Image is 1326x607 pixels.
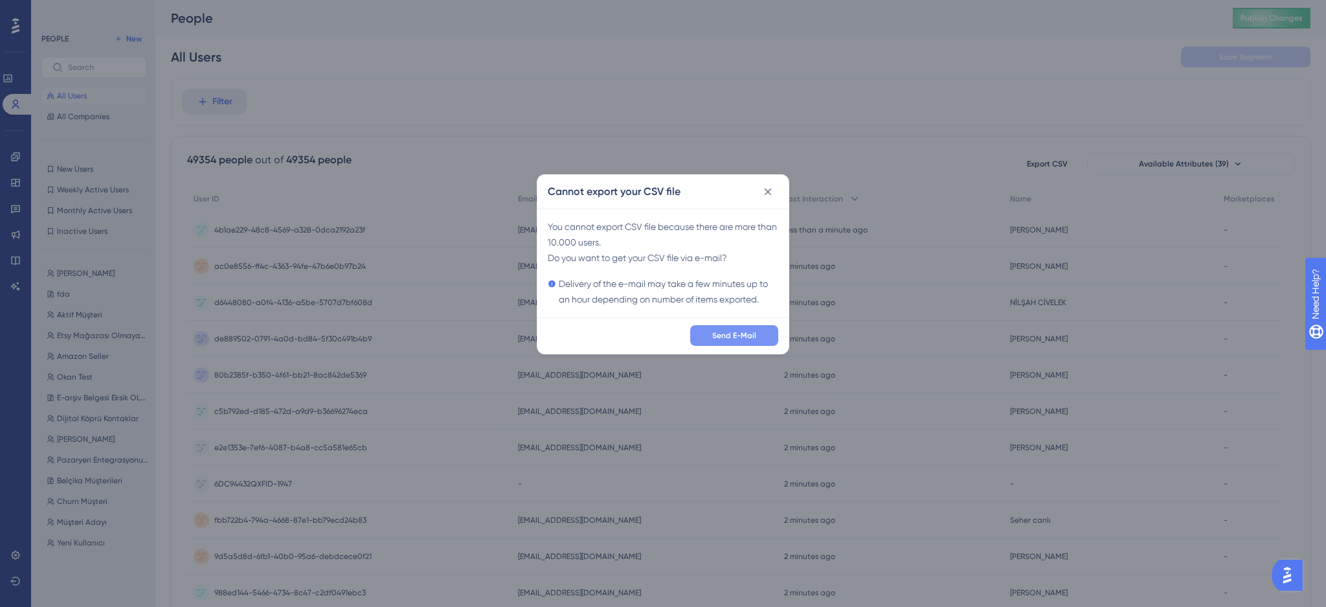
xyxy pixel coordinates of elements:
span: Need Help? [30,3,81,19]
div: Delivery of the e-mail may take a few minutes up to an hour depending on number of items exported. [548,276,778,307]
h2: Cannot export your CSV file [548,184,680,200]
span: Send E-Mail [712,330,756,341]
div: You cannot export CSV file because there are more than 10.000 users . Do you want to get your CSV... [548,219,778,307]
iframe: UserGuiding AI Assistant Launcher [1272,556,1310,595]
